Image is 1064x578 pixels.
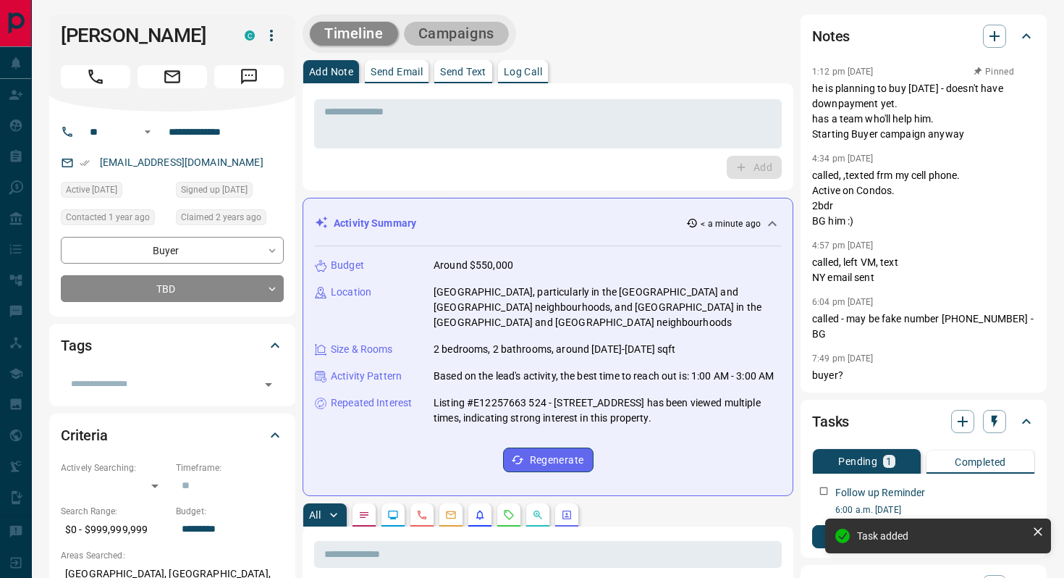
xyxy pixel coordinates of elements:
svg: Notes [358,509,370,521]
svg: Calls [416,509,428,521]
svg: Requests [503,509,515,521]
div: Tasks [812,404,1035,439]
p: called - may be fake number [PHONE_NUMBER] - BG [812,311,1035,342]
div: Buyer [61,237,284,264]
p: Based on the lead's activity, the best time to reach out is: 1:00 AM - 3:00 AM [434,369,774,384]
button: Open [258,374,279,395]
svg: Email Verified [80,158,90,168]
button: Open [139,123,156,141]
p: Areas Searched: [61,549,284,562]
div: Notes [812,19,1035,54]
svg: Lead Browsing Activity [387,509,399,521]
p: Around $550,000 [434,258,513,273]
div: Tags [61,328,284,363]
p: Timeframe: [176,461,284,474]
div: condos.ca [245,30,255,41]
p: 1 [886,456,892,466]
div: TBD [61,275,284,302]
span: Call [61,65,130,88]
div: Activity Summary< a minute ago [315,210,781,237]
p: 1:12 pm [DATE] [812,67,874,77]
button: Pinned [973,65,1015,78]
p: called, ,texted frm my cell phone. Active on Condos. 2bdr BG him :) [812,168,1035,229]
p: < a minute ago [701,217,761,230]
p: 6:04 pm [DATE] [812,297,874,307]
p: Size & Rooms [331,342,393,357]
p: Location [331,285,371,300]
p: Log Call [504,67,542,77]
p: Search Range: [61,505,169,518]
span: Claimed 2 years ago [181,210,261,225]
span: Message [214,65,284,88]
div: Sat Dec 24 2022 [176,209,284,230]
a: [EMAIL_ADDRESS][DOMAIN_NAME] [100,156,263,168]
div: Task added [857,530,1026,542]
p: All [309,510,321,520]
svg: Listing Alerts [474,509,486,521]
p: $0 - $999,999,999 [61,518,169,542]
p: Listing #E12257663 524 - [STREET_ADDRESS] has been viewed multiple times, indicating strong inter... [434,395,781,426]
button: Campaigns [404,22,509,46]
span: Email [138,65,207,88]
h2: Tasks [812,410,849,433]
div: Fri Jan 19 2024 [61,209,169,230]
div: Criteria [61,418,284,453]
p: 6:00 a.m. [DATE] [835,503,1035,516]
p: 7:49 pm [DATE] [812,353,874,364]
p: Repeated Interest [331,395,412,411]
h2: Tags [61,334,91,357]
p: 4:34 pm [DATE] [812,154,874,164]
p: Budget: [176,505,284,518]
span: Contacted 1 year ago [66,210,150,225]
div: Sun Aug 10 2025 [61,182,169,202]
p: Add Note [309,67,353,77]
p: called, left VM, text NY email sent [812,255,1035,285]
div: Fri Jul 13 2018 [176,182,284,202]
svg: Agent Actions [561,509,573,521]
p: Follow up Reminder [835,485,925,500]
p: Pending [838,456,877,466]
svg: Emails [445,509,457,521]
h1: [PERSON_NAME] [61,24,223,47]
p: [GEOGRAPHIC_DATA], particularly in the [GEOGRAPHIC_DATA] and [GEOGRAPHIC_DATA] neighbourhoods, an... [434,285,781,330]
p: buyer? [812,368,1035,383]
p: Send Text [440,67,486,77]
h2: Criteria [61,424,108,447]
span: Signed up [DATE] [181,183,248,197]
p: he is planning to buy [DATE] - doesn't have downpayment yet. has a team who'll help him. Starting... [812,81,1035,142]
p: Send Email [371,67,423,77]
span: Active [DATE] [66,183,117,197]
p: 4:57 pm [DATE] [812,240,874,251]
p: Activity Pattern [331,369,402,384]
h2: Notes [812,25,850,48]
button: Timeline [310,22,398,46]
svg: Opportunities [532,509,544,521]
p: Actively Searching: [61,461,169,474]
p: Budget [331,258,364,273]
p: Activity Summary [334,216,416,231]
p: Completed [955,457,1006,467]
p: 2 bedrooms, 2 bathrooms, around [DATE]-[DATE] sqft [434,342,676,357]
button: New Task [812,525,1035,548]
button: Regenerate [503,448,594,472]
